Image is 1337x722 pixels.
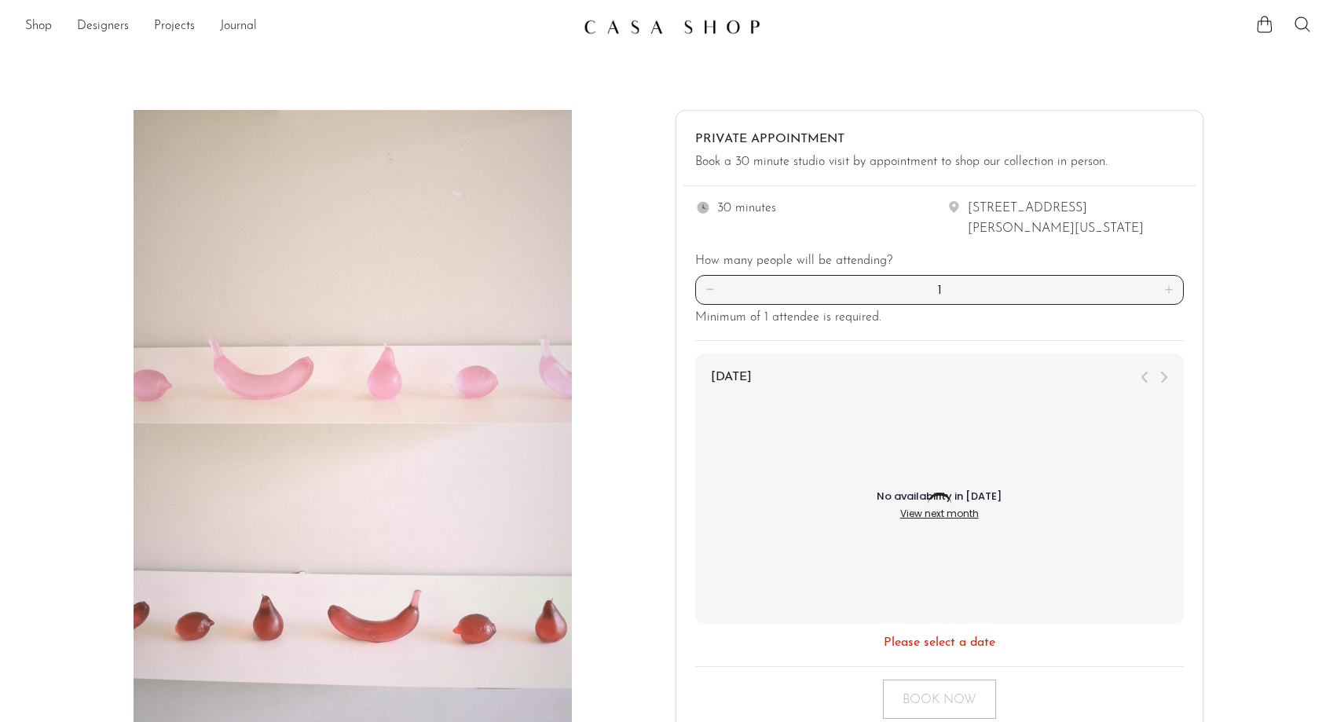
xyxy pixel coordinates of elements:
div: [STREET_ADDRESS][PERSON_NAME][US_STATE] [968,199,1184,239]
div: Book a 30 minute studio visit by appointment to shop our collection in person. [695,152,1108,173]
a: Designers [77,16,129,37]
div: Please select a date [884,633,995,654]
div: Private Appointment [695,130,844,150]
a: Shop [25,16,52,37]
div: [DATE] [705,363,1174,391]
ul: NEW HEADER MENU [25,13,571,40]
a: Projects [154,16,195,37]
div: How many people will be attending? [695,251,1184,272]
nav: Desktop navigation [25,13,571,40]
div: 30 minutes [717,199,776,219]
div: Minimum of 1 attendee is required. [695,308,1184,328]
a: Journal [220,16,257,37]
